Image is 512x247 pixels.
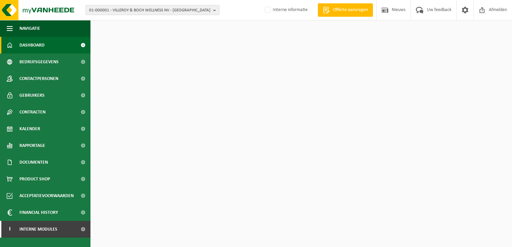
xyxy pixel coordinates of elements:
[19,204,58,221] span: Financial History
[318,3,373,17] a: Offerte aanvragen
[19,137,45,154] span: Rapportage
[85,5,219,15] button: 01-000001 - VILLEROY & BOCH WELLNESS NV - [GEOGRAPHIC_DATA]
[7,221,13,238] span: I
[19,221,57,238] span: Interne modules
[19,37,45,54] span: Dashboard
[331,7,370,13] span: Offerte aanvragen
[89,5,210,15] span: 01-000001 - VILLEROY & BOCH WELLNESS NV - [GEOGRAPHIC_DATA]
[263,5,308,15] label: Interne informatie
[19,171,50,187] span: Product Shop
[19,54,59,70] span: Bedrijfsgegevens
[19,20,40,37] span: Navigatie
[19,70,58,87] span: Contactpersonen
[19,104,46,120] span: Contracten
[19,187,74,204] span: Acceptatievoorwaarden
[19,154,48,171] span: Documenten
[19,87,45,104] span: Gebruikers
[19,120,40,137] span: Kalender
